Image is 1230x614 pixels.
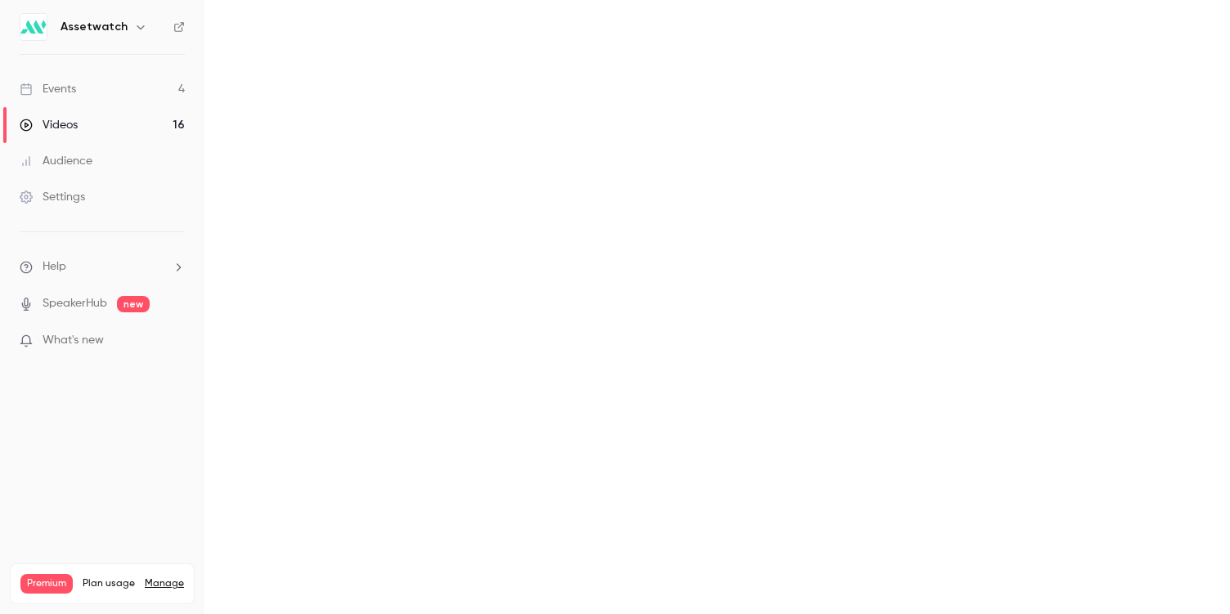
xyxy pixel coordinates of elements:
div: Audience [20,153,92,169]
span: Premium [20,574,73,594]
span: new [117,296,150,312]
li: help-dropdown-opener [20,258,185,276]
span: Plan usage [83,577,135,590]
div: Settings [20,189,85,205]
h6: Assetwatch [61,19,128,35]
a: Manage [145,577,184,590]
div: Events [20,81,76,97]
a: SpeakerHub [43,295,107,312]
img: Assetwatch [20,14,47,40]
div: Videos [20,117,78,133]
span: What's new [43,332,104,349]
span: Help [43,258,66,276]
